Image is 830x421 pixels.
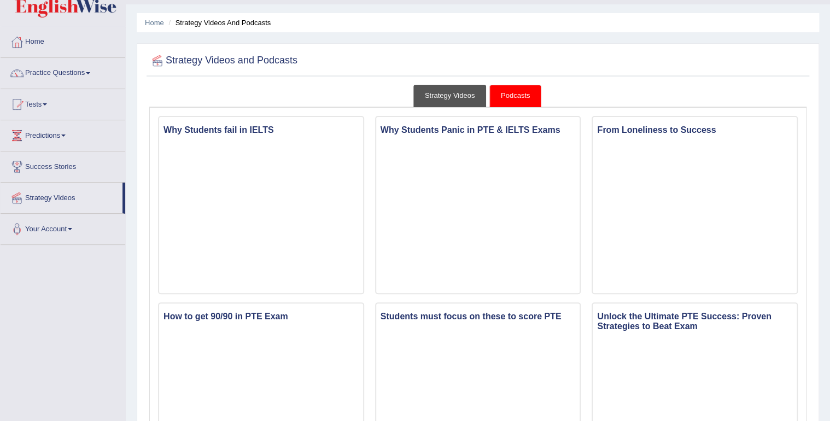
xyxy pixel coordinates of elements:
a: Home [1,27,125,54]
h3: Students must focus on these to score PTE [376,309,580,324]
li: Strategy Videos and Podcasts [166,17,271,28]
h3: Why Students fail in IELTS [159,122,363,138]
a: Home [145,19,164,27]
a: Strategy Videos [413,85,487,107]
h2: Strategy Videos and Podcasts [149,52,297,69]
a: Predictions [1,120,125,148]
a: Strategy Videos [1,183,122,210]
a: Success Stories [1,151,125,179]
h3: How to get 90/90 in PTE Exam [159,309,363,324]
h3: Unlock the Ultimate PTE Success: Proven Strategies to Beat Exam [593,309,797,334]
a: Practice Questions [1,58,125,85]
a: Your Account [1,214,125,241]
h3: Why Students Panic in PTE & IELTS Exams [376,122,580,138]
h3: From Loneliness to Success [593,122,797,138]
a: Tests [1,89,125,116]
a: Podcasts [489,85,541,107]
